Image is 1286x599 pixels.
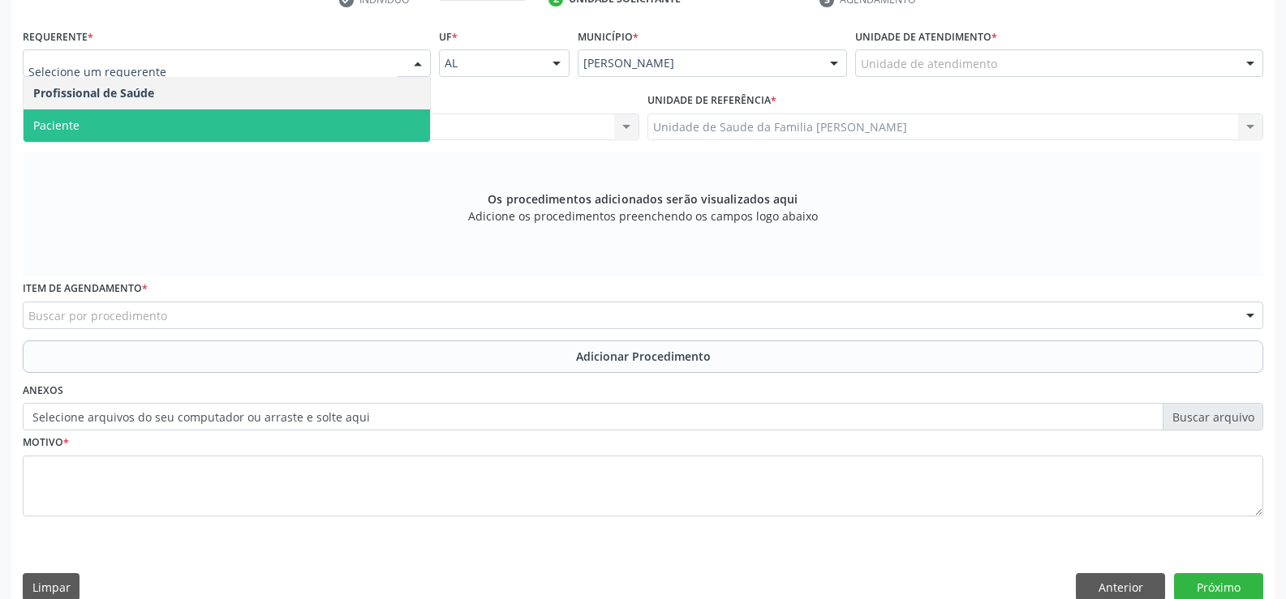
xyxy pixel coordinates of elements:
[578,24,639,49] label: Município
[23,276,148,302] label: Item de agendamento
[445,55,536,71] span: AL
[468,208,818,225] span: Adicione os procedimentos preenchendo os campos logo abaixo
[861,55,997,72] span: Unidade de atendimento
[23,430,69,456] label: Motivo
[576,348,711,365] span: Adicionar Procedimento
[28,307,167,324] span: Buscar por procedimento
[583,55,814,71] span: [PERSON_NAME]
[855,24,997,49] label: Unidade de atendimento
[23,379,63,404] label: Anexos
[23,340,1263,373] button: Adicionar Procedimento
[439,24,458,49] label: UF
[488,190,798,208] span: Os procedimentos adicionados serão visualizados aqui
[33,85,154,101] span: Profissional de Saúde
[28,55,398,88] input: Selecione um requerente
[23,24,93,49] label: Requerente
[647,88,776,113] label: Unidade de referência
[33,118,80,133] span: Paciente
